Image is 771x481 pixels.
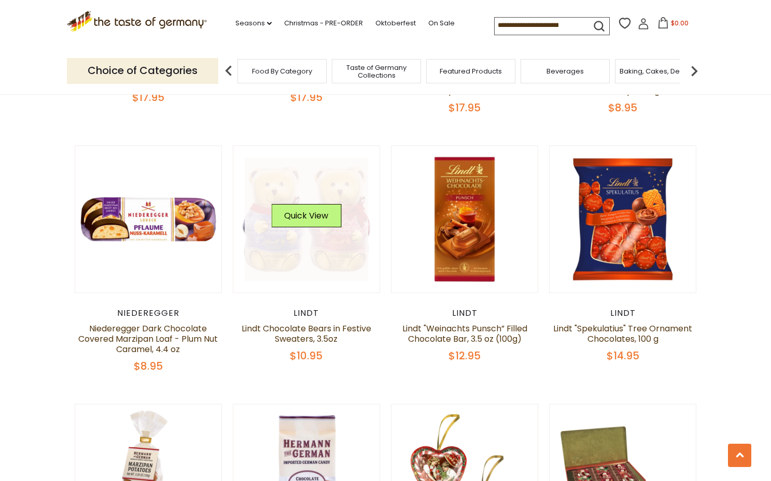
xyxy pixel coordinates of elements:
[448,348,481,363] span: $12.95
[252,67,312,75] a: Food By Category
[67,58,218,83] p: Choice of Categories
[290,348,323,363] span: $10.95
[608,100,637,115] span: $8.95
[233,308,381,318] div: Lindt
[75,308,222,318] div: Niederegger
[607,348,639,363] span: $14.95
[550,146,696,293] img: Lindt "Spekulatius" Tree Ornament Chocolates, 100 g
[271,204,341,227] button: Quick View
[75,146,222,293] img: Niederegger Dark Chocolate Covered Marzipan Loaf - Plum Nut Caramel, 4.4 oz
[132,90,164,105] span: $17.95
[391,146,538,293] img: Lindt "Weinachts Punsch” Filled Chocolate Bar, 3.5 oz (100g)
[549,308,697,318] div: Lindt
[448,100,481,115] span: $17.95
[651,17,695,33] button: $0.00
[671,19,689,27] span: $0.00
[242,323,371,345] a: Lindt Chocolate Bears in Festive Sweaters, 3.5oz
[134,359,163,373] span: $8.95
[546,67,584,75] a: Beverages
[284,18,363,29] a: Christmas - PRE-ORDER
[235,18,272,29] a: Seasons
[428,18,455,29] a: On Sale
[335,64,418,79] a: Taste of Germany Collections
[440,67,502,75] a: Featured Products
[620,67,700,75] a: Baking, Cakes, Desserts
[233,146,380,293] img: Lindt Chocolate Bears in Festive Sweaters, 3.5oz
[391,308,539,318] div: Lindt
[684,61,705,81] img: next arrow
[402,323,527,345] a: Lindt "Weinachts Punsch” Filled Chocolate Bar, 3.5 oz (100g)
[375,18,416,29] a: Oktoberfest
[553,323,692,345] a: Lindt "Spekulatius" Tree Ornament Chocolates, 100 g
[218,61,239,81] img: previous arrow
[78,323,218,355] a: Niederegger Dark Chocolate Covered Marzipan Loaf - Plum Nut Caramel, 4.4 oz
[290,90,323,105] span: $17.95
